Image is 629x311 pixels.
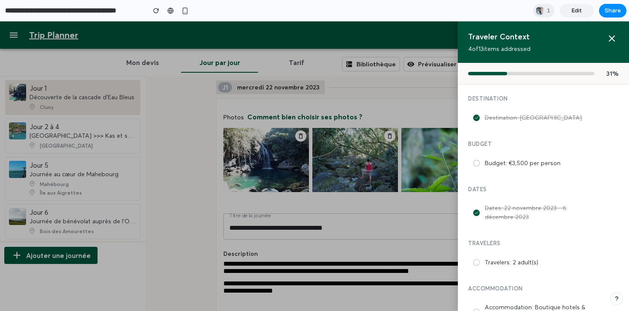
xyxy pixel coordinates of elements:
[599,48,619,56] span: 31 %
[468,10,530,20] h3: Traveler Context
[605,6,621,15] span: Share
[468,119,619,126] h4: Budget
[485,92,588,101] label: Destination: [GEOGRAPHIC_DATA]
[485,237,588,246] label: Travelers: 2 adult(s)
[599,4,626,18] button: Share
[468,74,619,80] h4: Destination
[547,6,553,15] span: 1
[560,4,594,18] a: Edit
[485,182,588,200] label: Dates: 22 novembre 2023 - 6 décembre 2023
[533,4,555,18] div: 1
[468,218,619,225] h4: Travelers
[468,164,619,171] h4: Dates
[468,264,619,270] h4: Accommodation
[468,24,605,31] p: 4 of 13 items addressed
[485,137,588,146] label: Budget: €3,500 per person
[485,281,588,299] label: Accommodation: Boutique hotels & eco-lodges
[572,6,582,15] span: Edit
